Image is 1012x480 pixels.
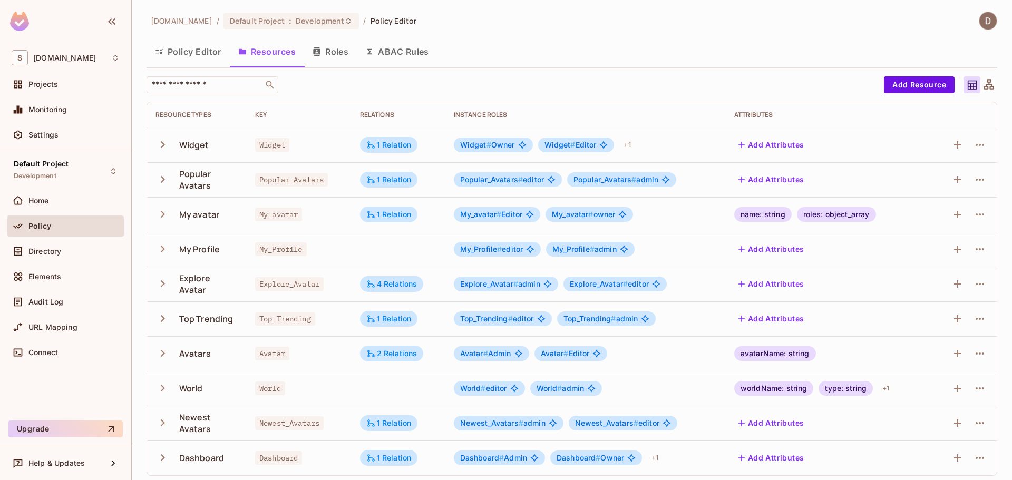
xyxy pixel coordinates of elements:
[460,175,544,184] span: editor
[623,279,628,288] span: #
[508,314,513,323] span: #
[573,175,636,184] span: Popular_Avatars
[460,175,523,184] span: Popular_Avatars
[631,175,636,184] span: #
[557,384,562,393] span: #
[588,210,593,219] span: #
[570,279,628,288] span: Explore_Avatar
[541,349,590,358] span: Editor
[734,276,809,292] button: Add Attributes
[28,459,85,467] span: Help & Updates
[734,310,809,327] button: Add Attributes
[255,381,285,395] span: World
[460,210,522,219] span: Editor
[460,315,534,323] span: editor
[460,244,502,253] span: My_Profile
[255,277,324,291] span: Explore_Avatar
[360,111,437,119] div: Relations
[878,380,893,397] div: + 1
[179,272,238,296] div: Explore Avatar
[255,312,315,326] span: Top_Trending
[255,138,289,152] span: Widget
[366,175,412,184] div: 1 Relation
[519,418,523,427] span: #
[255,242,307,256] span: My_Profile
[28,348,58,357] span: Connect
[518,175,523,184] span: #
[255,208,302,221] span: My_avatar
[563,314,616,323] span: Top_Trending
[570,280,649,288] span: editor
[460,454,527,462] span: Admin
[366,453,412,463] div: 1 Relation
[371,16,417,26] span: Policy Editor
[483,349,488,358] span: #
[734,111,923,119] div: Attributes
[179,348,211,359] div: Avatars
[460,384,486,393] span: World
[179,383,203,394] div: World
[366,418,412,428] div: 1 Relation
[357,38,437,65] button: ABAC Rules
[255,451,302,465] span: Dashboard
[734,449,809,466] button: Add Attributes
[552,210,593,219] span: My_avatar
[460,210,502,219] span: My_avatar
[8,420,123,437] button: Upgrade
[552,244,595,253] span: My_Profile
[619,136,635,153] div: + 1
[481,384,485,393] span: #
[884,76,955,93] button: Add Resource
[460,141,515,149] span: Owner
[557,454,624,462] span: Owner
[179,243,220,255] div: My Profile
[366,349,417,358] div: 2 Relations
[460,280,540,288] span: admin
[460,453,504,462] span: Dashboard
[28,272,61,281] span: Elements
[14,172,56,180] span: Development
[28,298,63,306] span: Audit Log
[537,384,562,393] span: World
[296,16,344,26] span: Development
[460,279,518,288] span: Explore_Avatar
[575,418,638,427] span: Newest_Avatars
[460,140,491,149] span: Widget
[460,384,507,393] span: editor
[499,453,504,462] span: #
[734,241,809,258] button: Add Attributes
[255,416,324,430] span: Newest_Avatars
[179,209,219,220] div: My avatar
[179,313,233,325] div: Top Trending
[734,346,816,361] div: avatarName: string
[734,171,809,188] button: Add Attributes
[460,314,513,323] span: Top_Trending
[363,16,366,26] li: /
[454,111,717,119] div: Instance roles
[497,210,501,219] span: #
[734,136,809,153] button: Add Attributes
[28,131,59,139] span: Settings
[255,347,289,360] span: Avatar
[366,140,412,150] div: 1 Relation
[590,244,595,253] span: #
[734,207,792,222] div: name: string
[460,349,488,358] span: Avatar
[557,453,601,462] span: Dashboard
[28,222,51,230] span: Policy
[28,197,49,205] span: Home
[28,323,77,331] span: URL Mapping
[634,418,638,427] span: #
[155,111,238,119] div: Resource Types
[570,140,575,149] span: #
[979,12,997,30] img: Dat Nghiem Quoc
[217,16,219,26] li: /
[33,54,96,62] span: Workspace: savameta.com
[366,210,412,219] div: 1 Relation
[366,279,417,289] div: 4 Relations
[647,449,663,466] div: + 1
[460,245,523,253] span: editor
[797,207,876,222] div: roles: object_array
[563,349,568,358] span: #
[497,244,502,253] span: #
